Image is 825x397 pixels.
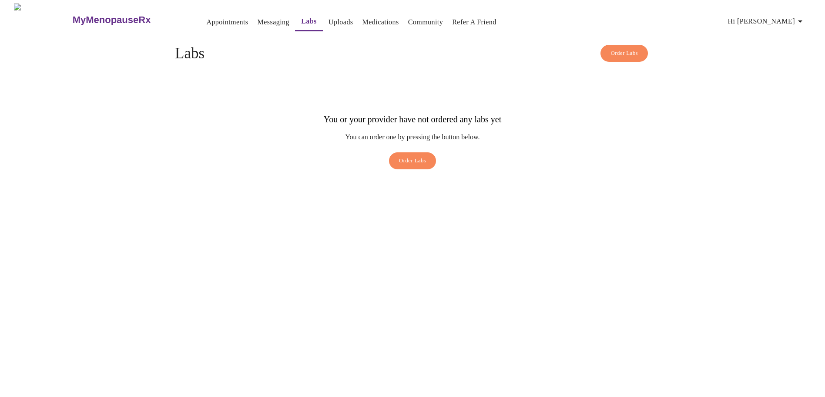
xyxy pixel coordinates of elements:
button: Uploads [325,13,357,31]
span: Hi [PERSON_NAME] [728,15,805,27]
button: Order Labs [389,152,436,169]
a: MyMenopauseRx [71,5,185,35]
button: Hi [PERSON_NAME] [724,13,809,30]
a: Messaging [258,16,289,28]
button: Labs [295,13,323,31]
h3: You or your provider have not ordered any labs yet [324,114,501,124]
button: Refer a Friend [449,13,500,31]
img: MyMenopauseRx Logo [14,3,71,36]
a: Medications [362,16,399,28]
a: Labs [301,15,317,27]
span: Order Labs [399,156,426,166]
a: Appointments [206,16,248,28]
button: Medications [359,13,402,31]
button: Messaging [254,13,293,31]
h3: MyMenopauseRx [73,14,151,26]
a: Uploads [329,16,353,28]
span: Order Labs [610,48,638,58]
a: Community [408,16,443,28]
h4: Labs [175,45,650,62]
button: Appointments [203,13,252,31]
button: Community [405,13,447,31]
button: Order Labs [600,45,648,62]
a: Refer a Friend [452,16,496,28]
p: You can order one by pressing the button below. [324,133,501,141]
a: Order Labs [387,152,439,174]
